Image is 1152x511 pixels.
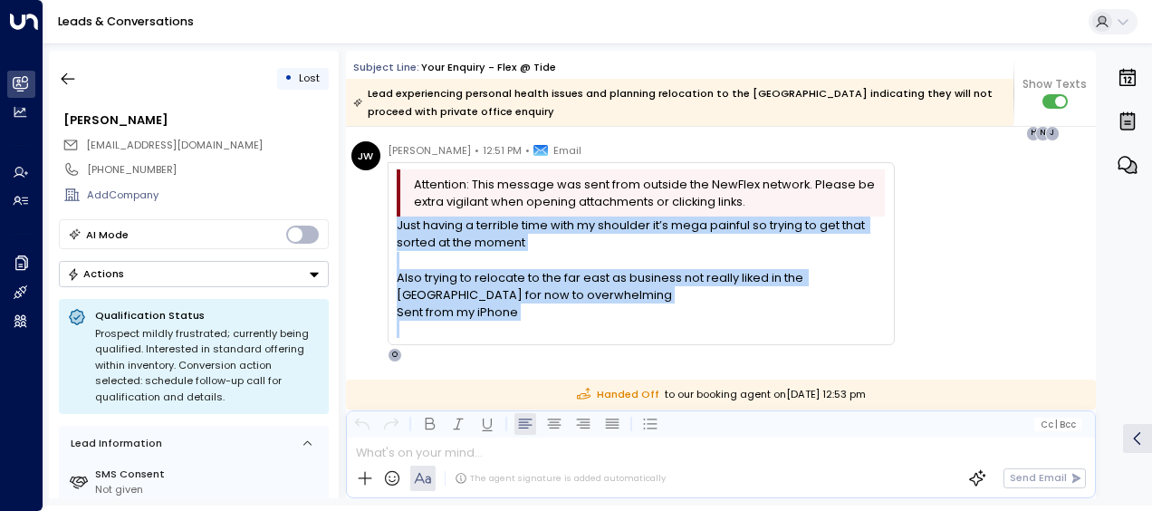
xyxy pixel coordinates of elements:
[1035,126,1050,140] div: N
[59,261,329,287] div: Button group with a nested menu
[1022,76,1087,92] span: Show Texts
[1055,419,1058,429] span: |
[577,387,659,402] span: Handed Off
[388,141,471,159] span: [PERSON_NAME]
[1034,418,1081,431] button: Cc|Bcc
[483,141,522,159] span: 12:51 PM
[351,141,380,170] div: JW
[299,71,320,85] span: Lost
[380,413,402,435] button: Redo
[475,141,479,159] span: •
[95,482,322,497] div: Not given
[58,14,194,29] a: Leads & Conversations
[397,217,885,338] div: Just having a terrible time with my shoulder it’s mega painful so trying to get that sorted at th...
[353,84,1004,121] div: Lead experiencing personal health issues and planning relocation to the [GEOGRAPHIC_DATA] indicat...
[87,188,328,203] div: AddCompany
[284,65,293,92] div: •
[63,111,328,129] div: [PERSON_NAME]
[397,269,885,339] div: Also trying to relocate to the far east as business not really liked in the [GEOGRAPHIC_DATA] for...
[95,467,322,482] label: SMS Consent
[1045,126,1060,140] div: J
[397,304,885,321] div: Sent from my iPhone
[95,308,320,323] p: Qualification Status
[67,267,124,280] div: Actions
[414,176,880,210] span: Attention: This message was sent from outside the NewFlex network. Please be extra vigilant when ...
[455,472,666,485] div: The agent signature is added automatically
[86,226,129,244] div: AI Mode
[1041,419,1076,429] span: Cc Bcc
[421,60,556,75] div: Your enquiry - Flex @ Tide
[1026,126,1041,140] div: H
[86,138,263,152] span: [EMAIL_ADDRESS][DOMAIN_NAME]
[87,162,328,178] div: [PHONE_NUMBER]
[525,141,530,159] span: •
[353,60,419,74] span: Subject Line:
[346,380,1096,410] div: to our booking agent on [DATE] 12:53 pm
[553,141,581,159] span: Email
[95,326,320,406] div: Prospect mildly frustrated; currently being qualified. Interested in standard offering within inv...
[59,261,329,287] button: Actions
[388,348,402,362] div: O
[351,413,373,435] button: Undo
[86,138,263,153] span: jameswilson16@me.com
[65,436,162,451] div: Lead Information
